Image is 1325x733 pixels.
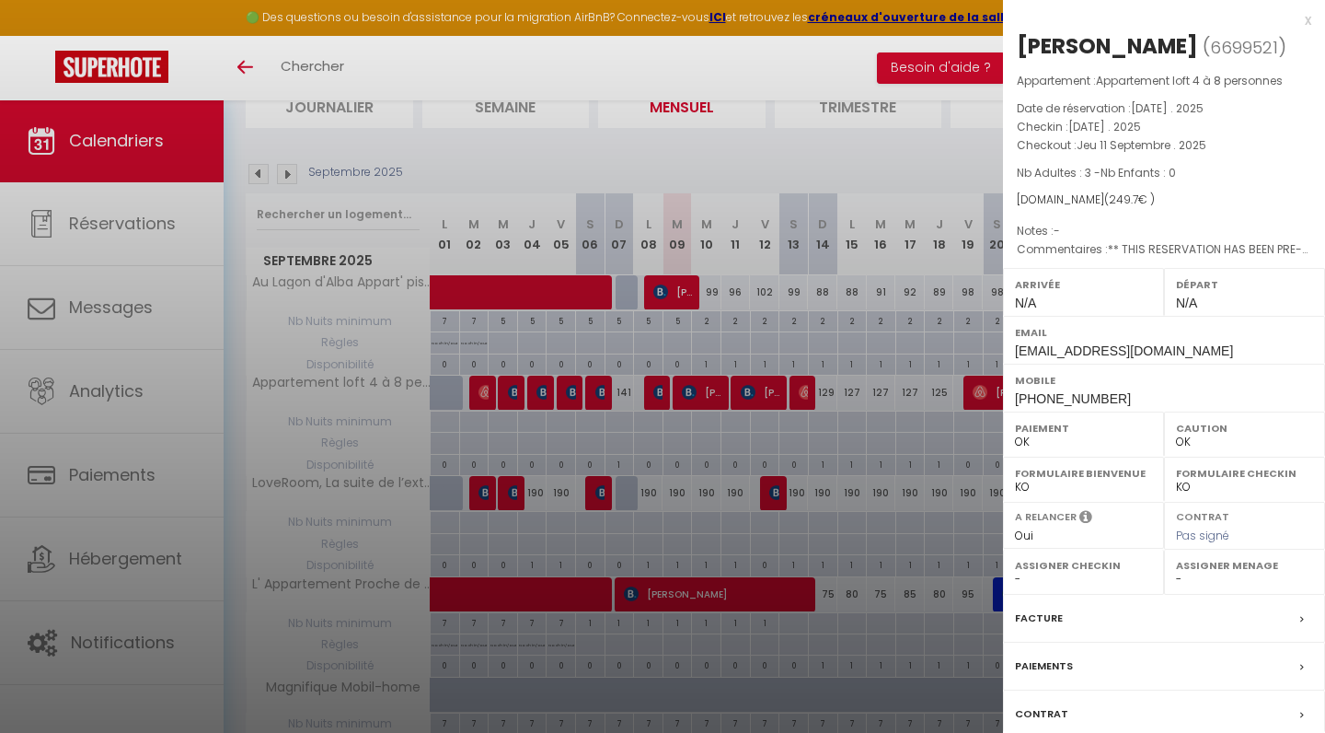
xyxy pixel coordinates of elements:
span: Jeu 11 Septembre . 2025 [1077,137,1206,153]
label: A relancer [1015,509,1077,525]
span: [PHONE_NUMBER] [1015,391,1131,406]
div: [DOMAIN_NAME] [1017,192,1311,209]
span: 249.7 [1109,192,1138,207]
label: Facture [1015,609,1063,628]
span: [EMAIL_ADDRESS][DOMAIN_NAME] [1015,343,1233,358]
label: Paiement [1015,419,1152,437]
p: Appartement : [1017,72,1311,90]
p: Checkout : [1017,136,1311,155]
span: Pas signé [1176,528,1229,543]
label: Arrivée [1015,275,1152,294]
span: N/A [1176,296,1197,310]
p: Commentaires : [1017,240,1311,259]
p: Notes : [1017,222,1311,240]
p: Date de réservation : [1017,99,1311,118]
label: Assigner Checkin [1015,556,1152,575]
span: [DATE] . 2025 [1131,100,1204,116]
span: 6699521 [1210,36,1278,59]
label: Paiements [1015,657,1073,676]
label: Contrat [1176,509,1229,521]
label: Contrat [1015,704,1068,724]
span: N/A [1015,296,1036,310]
span: - [1054,223,1060,239]
label: Email [1015,323,1313,342]
span: Appartement loft 4 à 8 personnes [1096,73,1283,88]
label: Assigner Menage [1176,556,1313,575]
label: Formulaire Checkin [1176,464,1313,483]
div: x [1003,9,1311,31]
span: ( € ) [1104,192,1155,207]
label: Mobile [1015,371,1313,390]
span: Nb Adultes : 3 - [1017,165,1176,180]
p: Checkin : [1017,118,1311,136]
label: Caution [1176,419,1313,437]
span: ( ) [1203,34,1286,60]
i: Sélectionner OUI si vous souhaiter envoyer les séquences de messages post-checkout [1079,509,1092,529]
label: Départ [1176,275,1313,294]
span: Nb Enfants : 0 [1100,165,1176,180]
div: [PERSON_NAME] [1017,31,1198,61]
label: Formulaire Bienvenue [1015,464,1152,483]
button: Ouvrir le widget de chat LiveChat [15,7,70,63]
span: [DATE] . 2025 [1068,119,1141,134]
